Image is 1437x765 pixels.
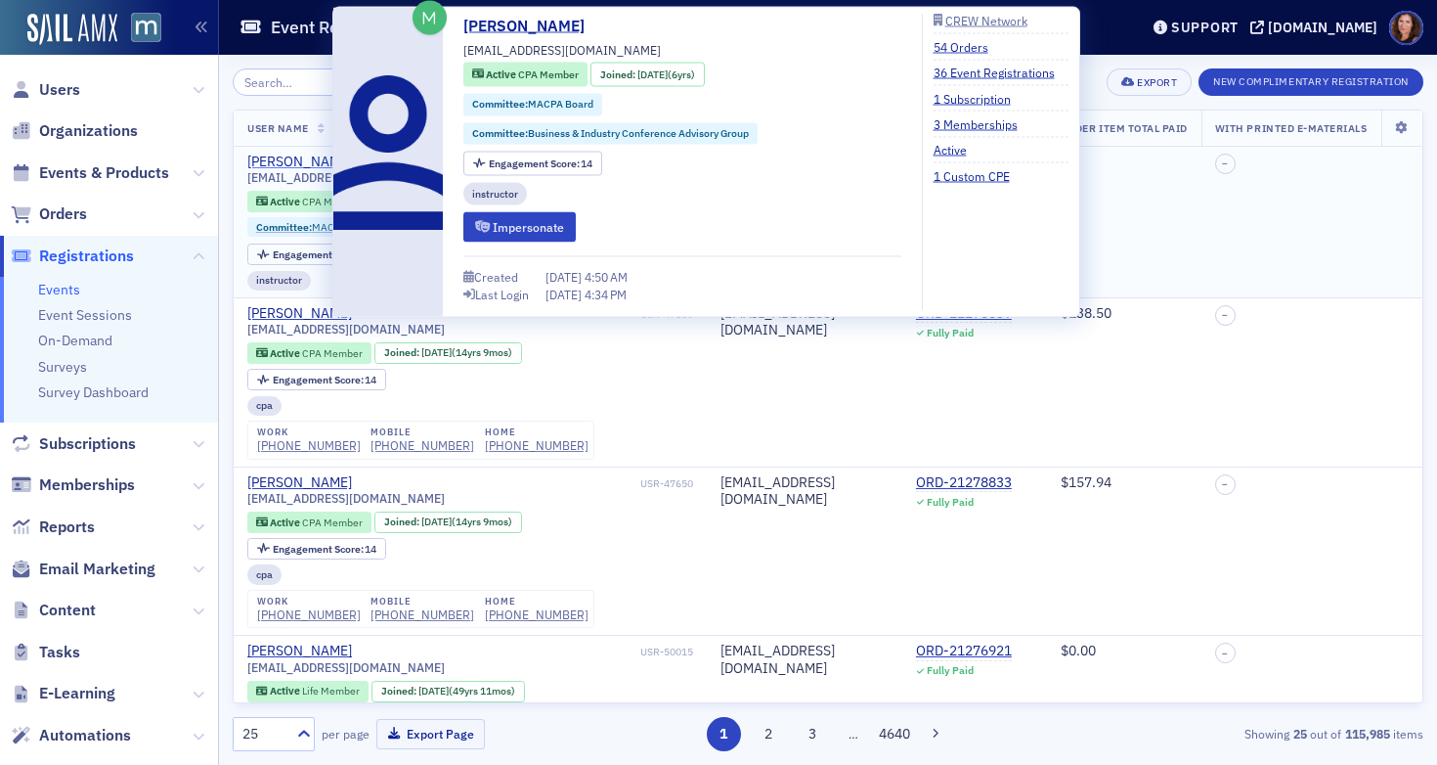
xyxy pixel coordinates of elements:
a: View Homepage [117,13,161,46]
button: Export [1107,68,1192,96]
span: Active [270,346,302,360]
div: [EMAIL_ADDRESS][DOMAIN_NAME] [720,643,888,677]
a: [PERSON_NAME] [247,305,352,323]
div: [EMAIL_ADDRESS][DOMAIN_NAME] [720,474,888,509]
div: work [257,427,361,438]
h1: Event Registrations [271,16,423,39]
span: $0.00 [1061,642,1096,659]
span: Joined : [384,516,421,528]
div: Committee: [463,93,602,115]
div: CREW Network [945,15,1027,25]
a: [PHONE_NUMBER] [257,438,361,453]
span: Active [486,67,518,81]
div: USR-50015 [356,646,694,658]
span: CPA Member [302,346,363,360]
div: cpa [247,564,282,584]
button: New Complimentary Registration [1198,68,1423,96]
span: Email Marketing [39,559,155,580]
span: Engagement Score : [273,247,366,261]
span: Joined : [600,67,637,82]
button: 3 [796,717,830,751]
span: With Printed E-Materials [1215,121,1368,135]
a: E-Learning [11,683,115,704]
a: Automations [11,725,131,746]
a: 1 Custom CPE [934,166,1024,184]
a: [PHONE_NUMBER] [257,607,361,622]
a: ORD-21276921 [916,643,1012,660]
a: [PHONE_NUMBER] [485,438,588,453]
span: Engagement Score : [273,373,366,386]
a: Event Sessions [38,306,132,324]
a: Orders [11,203,87,225]
span: [DATE] [545,268,585,284]
div: 14 [273,544,377,555]
div: (49yrs 11mos) [418,685,515,697]
div: instructor [247,271,311,291]
a: Users [11,79,80,101]
div: home [485,596,588,607]
span: E-Learning [39,683,115,704]
a: Email Marketing [11,559,155,580]
a: Reports [11,517,95,538]
a: [PERSON_NAME] [247,474,352,492]
span: Engagement Score : [273,542,366,556]
a: ORD-21278833 [916,474,1012,492]
div: [DOMAIN_NAME] [1268,19,1377,36]
strong: 25 [1289,725,1310,742]
a: Active Life Member [256,685,360,697]
span: Orders [39,203,87,225]
a: Content [11,600,96,621]
a: Subscriptions [11,433,136,455]
div: Export [1137,77,1177,88]
div: Committee: [247,217,386,237]
div: (6yrs) [637,67,695,82]
a: Tasks [11,642,80,663]
div: Fully Paid [927,664,974,677]
div: Engagement Score: 14 [247,369,386,390]
div: Committee: [463,122,758,145]
span: Joined : [381,685,418,697]
span: Content [39,600,96,621]
div: instructor [463,183,527,205]
a: New Complimentary Registration [1198,71,1423,89]
span: Subscriptions [39,433,136,455]
span: 4:50 AM [585,268,628,284]
button: 2 [751,717,785,751]
span: Active [270,195,302,208]
span: Joined : [384,346,421,359]
div: Support [1171,19,1239,36]
span: [DATE] [421,345,452,359]
span: – [1222,309,1228,321]
div: home [485,427,588,438]
a: 36 Event Registrations [934,64,1069,81]
div: Joined: 2010-11-15 00:00:00 [374,342,521,364]
div: (14yrs 9mos) [421,516,512,528]
a: Committee:MACPA Board [256,221,377,234]
a: Registrations [11,246,134,267]
a: [PHONE_NUMBER] [485,607,588,622]
span: Engagement Score : [489,157,582,170]
span: Reports [39,517,95,538]
div: [EMAIL_ADDRESS][DOMAIN_NAME] [720,305,888,339]
div: (14yrs 9mos) [421,346,512,359]
input: Search… [233,68,419,96]
span: – [1222,648,1228,659]
a: Active CPA Member [256,195,363,207]
span: Events & Products [39,162,169,184]
a: 3 Memberships [934,114,1032,132]
div: [PERSON_NAME] [247,643,352,660]
img: SailAMX [27,14,117,45]
div: Joined: 2010-11-15 00:00:00 [374,512,521,533]
button: 4640 [878,717,912,751]
span: Users [39,79,80,101]
span: [EMAIL_ADDRESS][DOMAIN_NAME] [247,491,445,506]
a: Surveys [38,358,87,376]
div: Fully Paid [927,496,974,509]
div: Engagement Score: 14 [247,244,386,265]
span: … [840,725,867,742]
a: [PERSON_NAME] [247,154,352,171]
div: Active: Active: CPA Member [247,191,371,212]
div: cpa [247,396,282,416]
